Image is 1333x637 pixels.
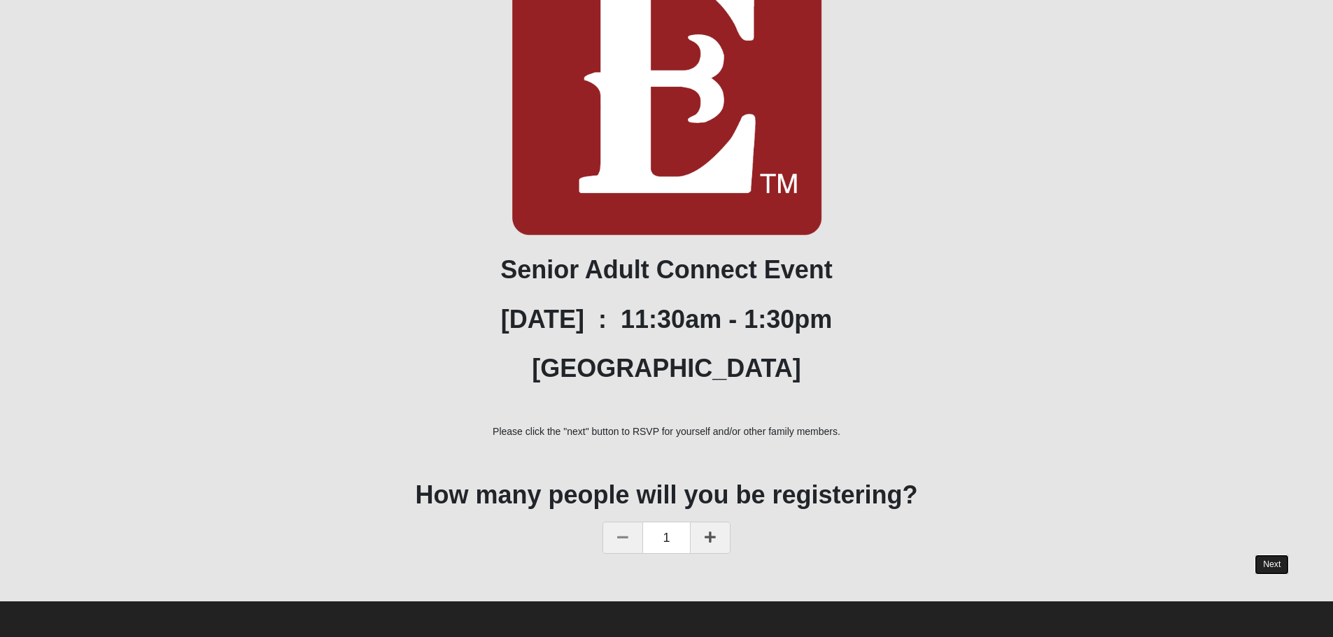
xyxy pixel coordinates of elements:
h1: How many people will you be registering? [44,480,1290,510]
h1: [GEOGRAPHIC_DATA] [44,353,1290,383]
a: Next [1255,554,1289,575]
h1: Senior Adult Connect Event [44,255,1290,285]
span: 1 [643,522,689,554]
h1: [DATE] : 11:30am - 1:30pm [44,304,1290,334]
p: Please click the "next" button to RSVP for yourself and/or other family members. [44,424,1290,439]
